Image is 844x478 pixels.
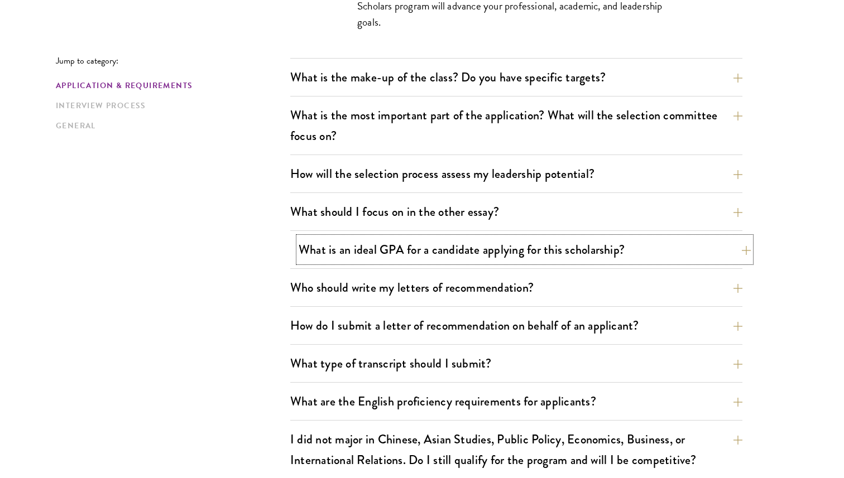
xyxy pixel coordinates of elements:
a: Application & Requirements [56,80,284,91]
button: What is the make-up of the class? Do you have specific targets? [290,65,742,90]
p: Jump to category: [56,56,290,66]
button: What is the most important part of the application? What will the selection committee focus on? [290,103,742,148]
a: Interview Process [56,100,284,112]
a: General [56,120,284,132]
button: I did not major in Chinese, Asian Studies, Public Policy, Economics, Business, or International R... [290,427,742,472]
button: How do I submit a letter of recommendation on behalf of an applicant? [290,313,742,338]
button: What are the English proficiency requirements for applicants? [290,389,742,414]
button: What type of transcript should I submit? [290,351,742,376]
button: What is an ideal GPA for a candidate applying for this scholarship? [299,237,751,262]
button: How will the selection process assess my leadership potential? [290,161,742,186]
button: Who should write my letters of recommendation? [290,275,742,300]
button: What should I focus on in the other essay? [290,199,742,224]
